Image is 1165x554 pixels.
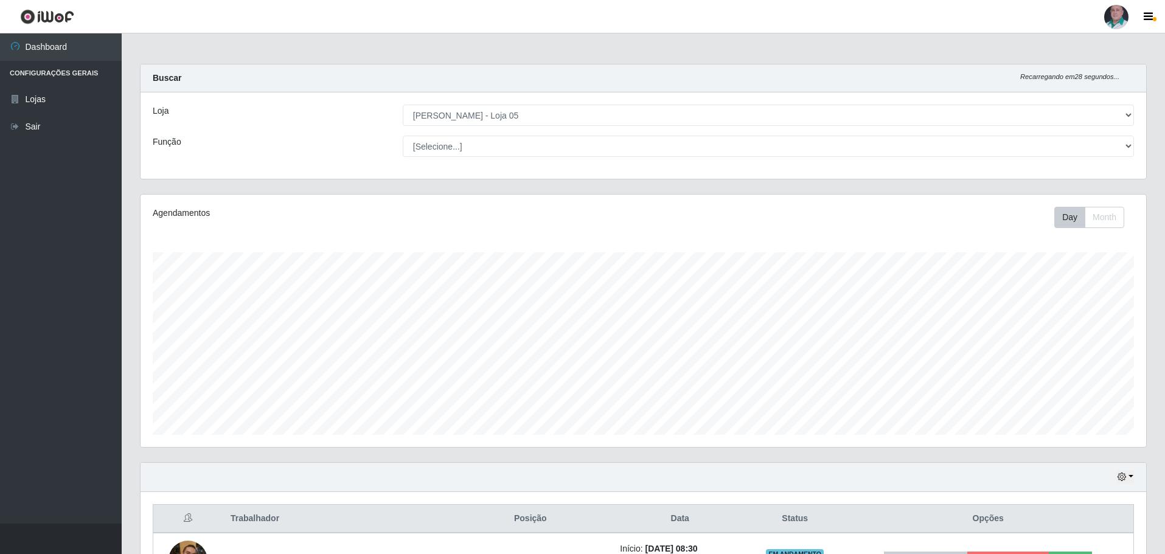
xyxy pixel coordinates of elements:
[1054,207,1134,228] div: Toolbar with button groups
[153,207,551,220] div: Agendamentos
[153,105,169,117] label: Loja
[1020,73,1119,80] i: Recarregando em 28 segundos...
[1085,207,1124,228] button: Month
[747,505,843,533] th: Status
[20,9,74,24] img: CoreUI Logo
[1054,207,1085,228] button: Day
[843,505,1133,533] th: Opções
[448,505,613,533] th: Posição
[1054,207,1124,228] div: First group
[613,505,747,533] th: Data
[153,73,181,83] strong: Buscar
[223,505,448,533] th: Trabalhador
[153,136,181,148] label: Função
[645,544,698,553] time: [DATE] 08:30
